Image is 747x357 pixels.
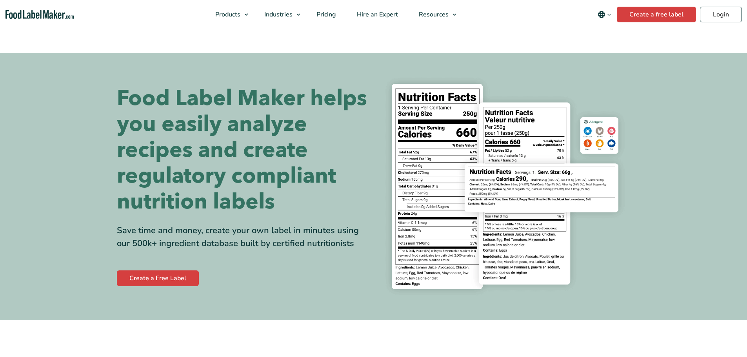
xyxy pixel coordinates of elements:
[416,10,449,19] span: Resources
[354,10,399,19] span: Hire an Expert
[213,10,241,19] span: Products
[700,7,742,22] a: Login
[5,10,74,19] a: Food Label Maker homepage
[117,224,368,250] div: Save time and money, create your own label in minutes using our 500k+ ingredient database built b...
[592,7,617,22] button: Change language
[117,270,199,286] a: Create a Free Label
[617,7,696,22] a: Create a free label
[262,10,293,19] span: Industries
[117,85,368,215] h1: Food Label Maker helps you easily analyze recipes and create regulatory compliant nutrition labels
[314,10,337,19] span: Pricing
